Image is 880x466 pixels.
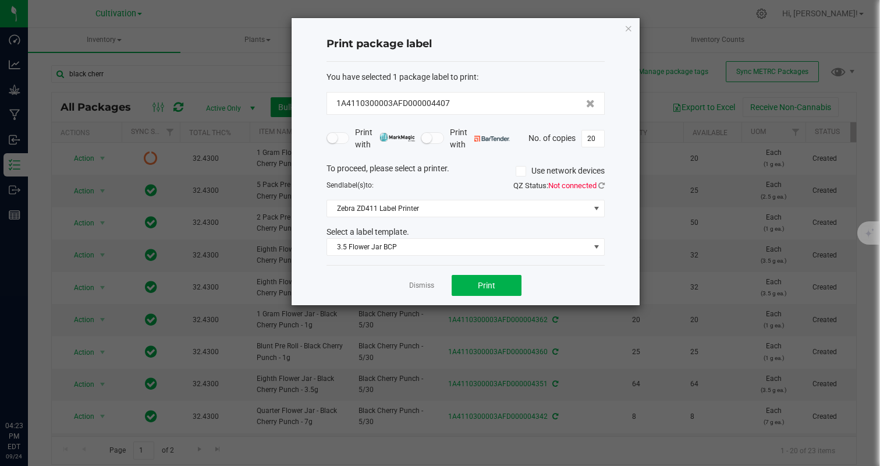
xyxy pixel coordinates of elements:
[327,72,477,82] span: You have selected 1 package label to print
[318,226,613,238] div: Select a label template.
[336,97,450,110] span: 1A4110300003AFD000004407
[327,37,605,52] h4: Print package label
[513,181,605,190] span: QZ Status:
[528,133,576,142] span: No. of copies
[478,281,495,290] span: Print
[12,373,47,408] iframe: Resource center
[516,165,605,177] label: Use network devices
[548,181,597,190] span: Not connected
[474,136,510,142] img: bartender.png
[452,275,521,296] button: Print
[327,200,590,217] span: Zebra ZD411 Label Printer
[327,239,590,255] span: 3.5 Flower Jar BCP
[327,181,374,189] span: Send to:
[379,133,415,142] img: mark_magic_cybra.png
[450,126,510,151] span: Print with
[327,71,605,83] div: :
[318,163,613,180] div: To proceed, please select a printer.
[409,281,434,291] a: Dismiss
[355,126,415,151] span: Print with
[342,181,366,189] span: label(s)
